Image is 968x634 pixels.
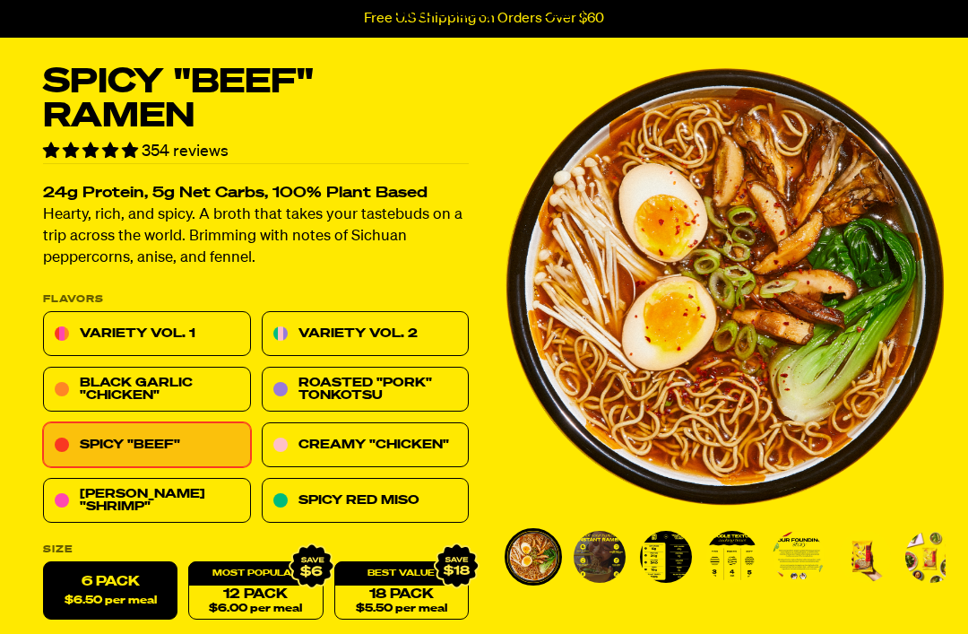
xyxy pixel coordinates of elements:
span: 354 reviews [142,143,229,160]
li: Go to slide 3 [637,528,695,586]
li: Go to slide 6 [836,528,894,586]
div: PDP main carousel [505,65,946,507]
img: Spicy "Beef" Ramen [640,531,692,583]
li: Go to slide 2 [571,528,628,586]
a: Spicy Red Miso [262,479,470,524]
a: Roasted "Pork" Tonkotsu [262,368,470,413]
li: 1 of 8 [505,65,946,507]
a: Variety Vol. 2 [262,312,470,357]
li: Go to slide 7 [903,528,960,586]
a: Spicy "Beef" [43,423,251,468]
a: [PERSON_NAME] "Shrimp" [43,479,251,524]
p: Hearty, rich, and spicy. A broth that takes your tastebuds on a trip across the world. Brimming w... [43,205,469,270]
h2: 24g Protein, 5g Net Carbs, 100% Plant Based [43,187,469,202]
iframe: Marketing Popup [9,551,194,625]
a: 12 Pack$6.00 per meal [188,562,323,621]
label: Size [43,545,469,555]
img: Spicy "Beef" Ramen [839,531,891,583]
h1: Spicy "Beef" Ramen [43,65,469,134]
a: Variety Vol. 1 [43,312,251,357]
img: Spicy "Beef" Ramen [706,531,758,583]
img: Spicy "Beef" Ramen [574,531,626,583]
span: $5.50 per meal [356,604,447,615]
li: Go to slide 1 [505,528,562,586]
li: Go to slide 4 [704,528,761,586]
a: Creamy "Chicken" [262,423,470,468]
span: 4.82 stars [43,143,142,160]
div: PDP main carousel thumbnails [505,528,946,586]
img: Spicy "Beef" Ramen [505,65,946,507]
a: Black Garlic "Chicken" [43,368,251,413]
img: Spicy "Beef" Ramen [905,531,957,583]
li: Go to slide 5 [770,528,827,586]
a: 18 Pack$5.50 per meal [334,562,469,621]
p: Flavors [43,295,469,305]
img: Spicy "Beef" Ramen [773,531,825,583]
img: Spicy "Beef" Ramen [507,531,559,583]
span: $6.00 per meal [209,604,302,615]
